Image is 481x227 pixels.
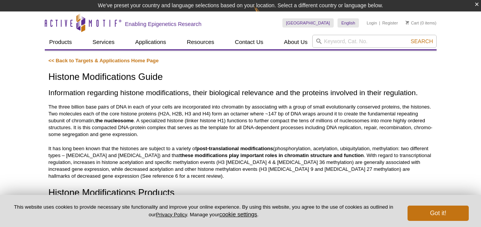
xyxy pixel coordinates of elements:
a: Register [382,20,398,26]
a: Privacy Policy [156,212,187,217]
strong: the nucleosome [95,118,134,123]
p: The three billion base pairs of DNA in each of your cells are incorporated into chromatin by asso... [49,104,433,138]
h2: Histone Modifications Products [49,187,433,198]
strong: these modifications play important roles in chromatin structure and function [180,152,364,158]
a: << Back to Targets & Applications Home Page [49,58,159,63]
input: Keyword, Cat. No. [312,35,437,48]
li: (0 items) [406,18,437,28]
a: Resources [182,35,219,49]
h2: Information regarding histone modifications, their biological relevance and the proteins involved... [49,88,433,98]
a: Cart [406,20,419,26]
a: About Us [279,35,312,49]
strong: post-translational modifications [197,146,273,151]
span: Search [411,38,433,44]
a: Applications [130,35,171,49]
li: | [379,18,380,28]
img: Your Cart [406,21,409,24]
h2: Enabling Epigenetics Research [125,21,202,28]
p: This website uses cookies to provide necessary site functionality and improve your online experie... [12,204,395,218]
a: Services [88,35,119,49]
button: Got it! [408,206,469,221]
p: It has long been known that the histones are subject to a variety of (phosphorylation, acetylatio... [49,145,433,180]
a: [GEOGRAPHIC_DATA] [282,18,334,28]
button: Search [408,38,435,45]
a: Products [45,35,77,49]
h1: Histone Modifications Guide [49,72,433,83]
button: cookie settings [219,211,257,217]
a: Login [367,20,377,26]
a: English [338,18,359,28]
a: Contact Us [230,35,268,49]
img: Change Here [254,6,274,24]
